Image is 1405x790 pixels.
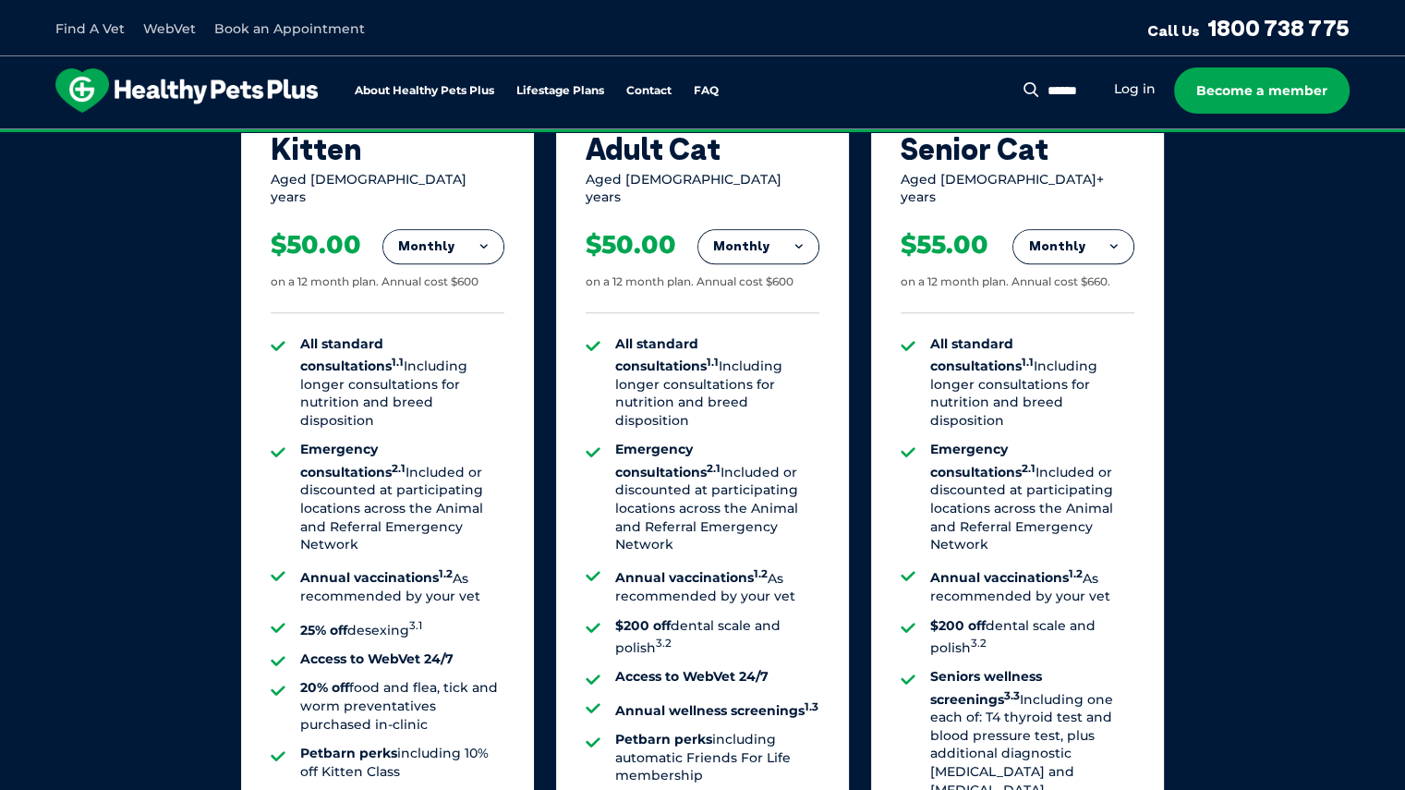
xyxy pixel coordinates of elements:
[615,731,819,785] li: including automatic Friends For Life membership
[392,461,406,474] sup: 2.1
[271,171,504,207] div: Aged [DEMOGRAPHIC_DATA] years
[901,229,988,261] div: $55.00
[930,668,1042,707] strong: Seniors wellness screenings
[1174,67,1350,114] a: Become a member
[615,441,819,553] li: Included or discounted at participating locations across the Animal and Referral Emergency Network
[1020,80,1043,99] button: Search
[355,85,494,97] a: About Healthy Pets Plus
[698,230,818,263] button: Monthly
[930,617,1134,658] li: dental scale and polish
[615,335,819,431] li: Including longer consultations for nutrition and breed disposition
[300,569,453,586] strong: Annual vaccinations
[300,441,406,480] strong: Emergency consultations
[586,131,819,166] div: Adult Cat
[383,230,503,263] button: Monthly
[615,702,818,719] strong: Annual wellness screenings
[271,131,504,166] div: Kitten
[1114,80,1156,98] a: Log in
[55,20,125,37] a: Find A Vet
[707,355,719,368] sup: 1.1
[1022,355,1034,368] sup: 1.1
[615,335,719,374] strong: All standard consultations
[1147,14,1350,42] a: Call Us1800 738 775
[300,679,504,734] li: food and flea, tick and worm preventatives purchased in-clinic
[1147,21,1200,40] span: Call Us
[300,650,454,667] strong: Access to WebVet 24/7
[300,335,504,431] li: Including longer consultations for nutrition and breed disposition
[615,617,671,634] strong: $200 off
[1069,567,1083,580] sup: 1.2
[930,335,1034,374] strong: All standard consultations
[694,85,719,97] a: FAQ
[586,229,676,261] div: $50.00
[300,565,504,606] li: As recommended by your vet
[300,441,504,553] li: Included or discounted at participating locations across the Animal and Referral Emergency Network
[392,355,404,368] sup: 1.1
[300,679,349,696] strong: 20% off
[656,637,672,650] sup: 3.2
[615,569,768,586] strong: Annual vaccinations
[615,565,819,606] li: As recommended by your vet
[214,20,365,37] a: Book an Appointment
[971,637,987,650] sup: 3.2
[901,274,1110,290] div: on a 12 month plan. Annual cost $660.
[439,567,453,580] sup: 1.2
[143,20,196,37] a: WebVet
[805,699,818,712] sup: 1.3
[271,229,361,261] div: $50.00
[300,617,504,639] li: desexing
[300,621,347,638] strong: 25% off
[930,617,986,634] strong: $200 off
[1013,230,1133,263] button: Monthly
[901,171,1134,207] div: Aged [DEMOGRAPHIC_DATA]+ years
[615,668,769,685] strong: Access to WebVet 24/7
[271,274,478,290] div: on a 12 month plan. Annual cost $600
[55,68,318,113] img: hpp-logo
[615,617,819,658] li: dental scale and polish
[930,569,1083,586] strong: Annual vaccinations
[516,85,604,97] a: Lifestage Plans
[300,745,397,761] strong: Petbarn perks
[300,335,404,374] strong: All standard consultations
[409,619,422,632] sup: 3.1
[901,131,1134,166] div: Senior Cat
[930,335,1134,431] li: Including longer consultations for nutrition and breed disposition
[615,441,721,480] strong: Emergency consultations
[586,274,793,290] div: on a 12 month plan. Annual cost $600
[1004,688,1020,701] sup: 3.3
[930,441,1036,480] strong: Emergency consultations
[586,171,819,207] div: Aged [DEMOGRAPHIC_DATA] years
[300,745,504,781] li: including 10% off Kitten Class
[930,565,1134,606] li: As recommended by your vet
[626,85,672,97] a: Contact
[707,461,721,474] sup: 2.1
[615,731,712,747] strong: Petbarn perks
[357,129,1048,146] span: Proactive, preventative wellness program designed to keep your pet healthier and happier for longer
[1022,461,1036,474] sup: 2.1
[930,441,1134,553] li: Included or discounted at participating locations across the Animal and Referral Emergency Network
[754,567,768,580] sup: 1.2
